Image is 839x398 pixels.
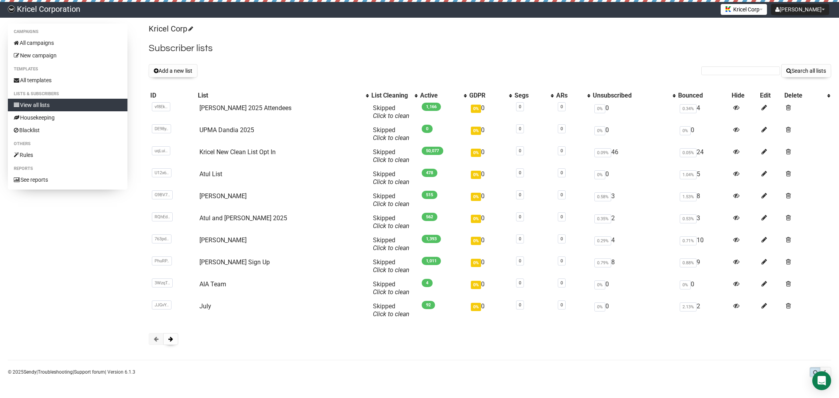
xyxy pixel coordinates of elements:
[373,104,409,120] span: Skipped
[680,258,697,267] span: 0.88%
[591,101,677,123] td: 0
[561,302,563,308] a: 0
[594,126,605,135] span: 0%
[198,92,362,99] div: List
[594,104,605,113] span: 0%
[677,90,730,101] th: Bounced: No sort applied, sorting is disabled
[677,123,730,145] td: 0
[519,104,521,109] a: 0
[468,189,513,211] td: 0
[677,299,730,321] td: 2
[422,169,437,177] span: 478
[8,124,127,136] a: Blacklist
[561,126,563,131] a: 0
[594,214,611,223] span: 0.35%
[594,280,605,289] span: 0%
[677,167,730,189] td: 5
[199,258,270,266] a: [PERSON_NAME] Sign Up
[471,127,481,135] span: 0%
[199,214,287,222] a: Atul and [PERSON_NAME] 2025
[677,145,730,167] td: 24
[152,256,172,265] span: PhuRP..
[422,147,443,155] span: 50,077
[24,369,37,375] a: Sendy
[422,257,441,265] span: 1,011
[591,189,677,211] td: 3
[373,112,409,120] a: Click to clean
[8,74,127,87] a: All templates
[8,368,135,376] p: © 2025 | | | Version 6.1.3
[471,303,481,311] span: 0%
[8,27,127,37] li: Campaigns
[8,89,127,99] li: Lists & subscribers
[152,168,171,177] span: U12x6..
[468,211,513,233] td: 0
[591,277,677,299] td: 0
[152,146,170,155] span: uqLui..
[555,90,591,101] th: ARs: No sort applied, activate to apply an ascending sort
[591,145,677,167] td: 46
[199,170,222,178] a: Atul List
[677,101,730,123] td: 4
[721,4,767,15] button: Kricel Corp
[519,170,521,175] a: 0
[422,235,441,243] span: 1,393
[594,236,611,245] span: 0.29%
[561,192,563,197] a: 0
[422,279,433,287] span: 4
[469,92,505,99] div: GDPR
[468,167,513,189] td: 0
[561,148,563,153] a: 0
[677,233,730,255] td: 10
[519,148,521,153] a: 0
[422,213,437,221] span: 562
[561,214,563,219] a: 0
[8,99,127,111] a: View all lists
[8,139,127,149] li: Others
[519,302,521,308] a: 0
[373,280,409,296] span: Skipped
[471,215,481,223] span: 0%
[149,90,197,101] th: ID: No sort applied, sorting is disabled
[8,64,127,74] li: Templates
[677,189,730,211] td: 8
[680,126,691,135] span: 0%
[519,192,521,197] a: 0
[152,234,171,243] span: 763pd..
[680,148,697,157] span: 0.05%
[152,300,171,310] span: JJGvY..
[152,124,171,133] span: DE98y..
[373,214,409,230] span: Skipped
[373,222,409,230] a: Click to clean
[152,102,170,111] span: vf8Ek..
[8,37,127,49] a: All campaigns
[758,90,783,101] th: Edit: No sort applied, sorting is disabled
[38,369,73,375] a: Troubleshooting
[149,24,192,33] a: Kricel Corp
[680,170,697,179] span: 1.04%
[199,104,291,112] a: [PERSON_NAME] 2025 Attendees
[371,92,411,99] div: List Cleaning
[471,193,481,201] span: 0%
[591,167,677,189] td: 0
[468,101,513,123] td: 0
[519,126,521,131] a: 0
[725,6,731,12] img: favicons
[373,178,409,186] a: Click to clean
[591,123,677,145] td: 0
[8,6,15,13] img: 79b6858f2fdb6f0bdcc40461c13748f9
[594,258,611,267] span: 0.79%
[199,126,254,134] a: UPMA Dandia 2025
[677,255,730,277] td: 9
[513,90,555,101] th: Segs: No sort applied, activate to apply an ascending sort
[373,156,409,164] a: Click to clean
[373,200,409,208] a: Click to clean
[680,236,697,245] span: 0.71%
[471,281,481,289] span: 0%
[150,92,195,99] div: ID
[519,258,521,263] a: 0
[594,148,611,157] span: 0.09%
[468,277,513,299] td: 0
[591,211,677,233] td: 2
[556,92,583,99] div: ARs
